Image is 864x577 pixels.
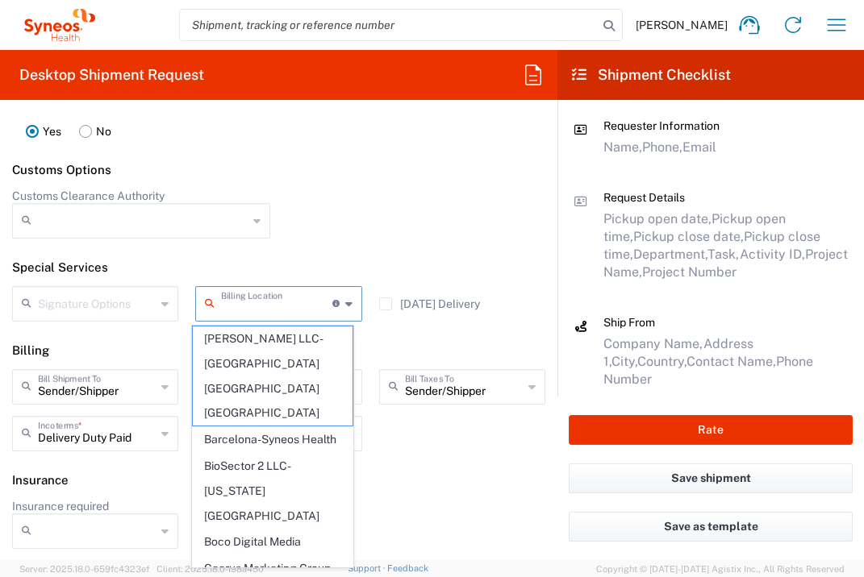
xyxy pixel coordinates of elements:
[603,316,655,329] span: Ship From
[637,354,687,369] span: Country,
[740,247,805,262] span: Activity ID,
[17,115,70,147] label: Yes
[193,427,352,452] span: Barcelona-Syneos Health
[603,191,685,204] span: Request Details
[19,564,149,574] span: Server: 2025.18.0-659fc4323ef
[12,499,109,513] label: Insurance required
[633,229,744,244] span: Pickup close date,
[603,139,642,155] span: Name,
[569,512,853,542] button: Save as template
[633,247,707,262] span: Department,
[387,563,428,573] a: Feedback
[603,211,712,226] span: Pickup open date,
[348,563,388,573] a: Support
[12,259,108,276] h2: Special Services
[12,472,69,488] h2: Insurance
[193,326,352,425] span: [PERSON_NAME] LLC-[GEOGRAPHIC_DATA] [GEOGRAPHIC_DATA] [GEOGRAPHIC_DATA]
[603,336,703,351] span: Company Name,
[193,454,352,528] span: BioSector 2 LLC- [US_STATE] [GEOGRAPHIC_DATA]
[636,18,728,32] span: [PERSON_NAME]
[569,463,853,493] button: Save shipment
[12,189,165,203] label: Customs Clearance Authority
[379,297,480,310] label: [DATE] Delivery
[19,65,204,85] h2: Desktop Shipment Request
[157,564,264,574] span: Client: 2025.18.0-198a450
[12,162,111,178] h2: Customs Options
[70,115,120,147] label: No
[642,264,737,280] span: Project Number
[572,65,731,85] h2: Shipment Checklist
[193,529,352,554] span: Boco Digital Media
[687,354,776,369] span: Contact Name,
[707,247,740,262] span: Task,
[611,354,637,369] span: City,
[569,415,853,445] button: Rate
[596,562,845,576] span: Copyright © [DATE]-[DATE] Agistix Inc., All Rights Reserved
[12,342,49,359] h2: Billing
[603,119,720,132] span: Requester Information
[180,10,598,40] input: Shipment, tracking or reference number
[682,139,716,155] span: Email
[642,139,682,155] span: Phone,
